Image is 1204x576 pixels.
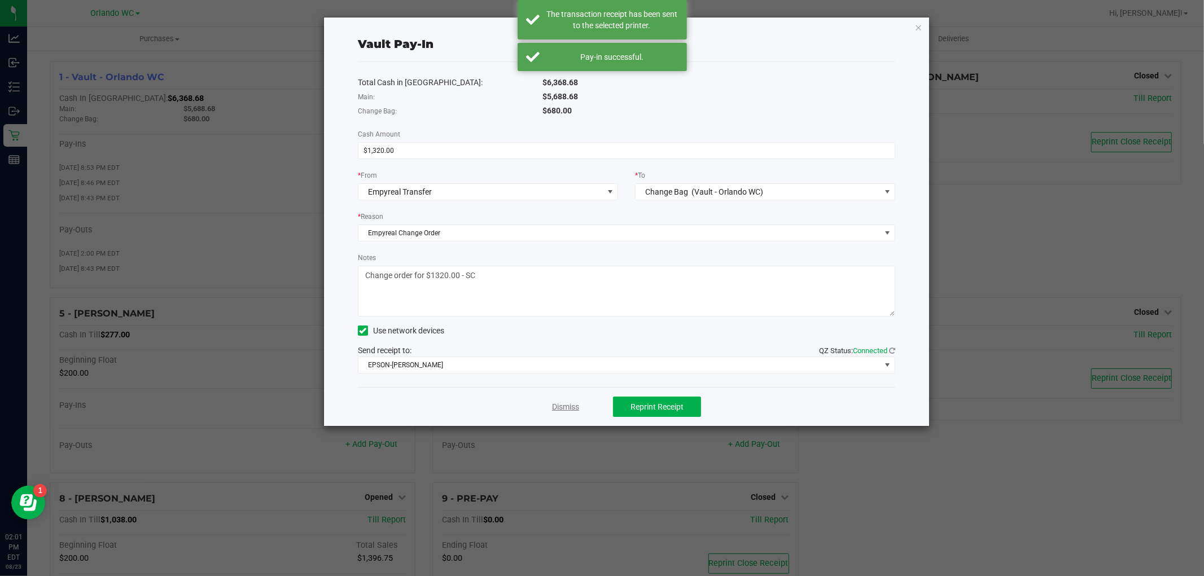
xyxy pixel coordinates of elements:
label: To [635,170,645,181]
label: Reason [358,212,383,222]
a: Dismiss [552,401,579,413]
span: $680.00 [542,106,572,115]
span: $5,688.68 [542,92,578,101]
span: Change Bag: [358,107,397,115]
span: Reprint Receipt [631,402,684,411]
iframe: Resource center unread badge [33,484,47,498]
span: Empyreal Change Order [358,225,881,241]
span: EPSON-[PERSON_NAME] [358,357,881,373]
span: Empyreal Transfer [369,187,432,196]
span: Connected [853,346,887,355]
span: (Vault - Orlando WC) [692,187,764,196]
span: QZ Status: [819,346,895,355]
div: Pay-in successful. [546,51,678,63]
label: Notes [358,253,376,263]
span: Cash Amount [358,130,400,138]
div: Vault Pay-In [358,36,434,52]
div: The transaction receipt has been sent to the selected printer. [546,8,678,31]
span: Change Bag [646,187,689,196]
iframe: Resource center [11,486,45,520]
label: From [358,170,377,181]
span: $6,368.68 [542,78,578,87]
label: Use network devices [358,325,444,337]
span: Send receipt to: [358,346,411,355]
button: Reprint Receipt [613,397,701,417]
span: Main: [358,93,375,101]
span: Total Cash in [GEOGRAPHIC_DATA]: [358,78,483,87]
